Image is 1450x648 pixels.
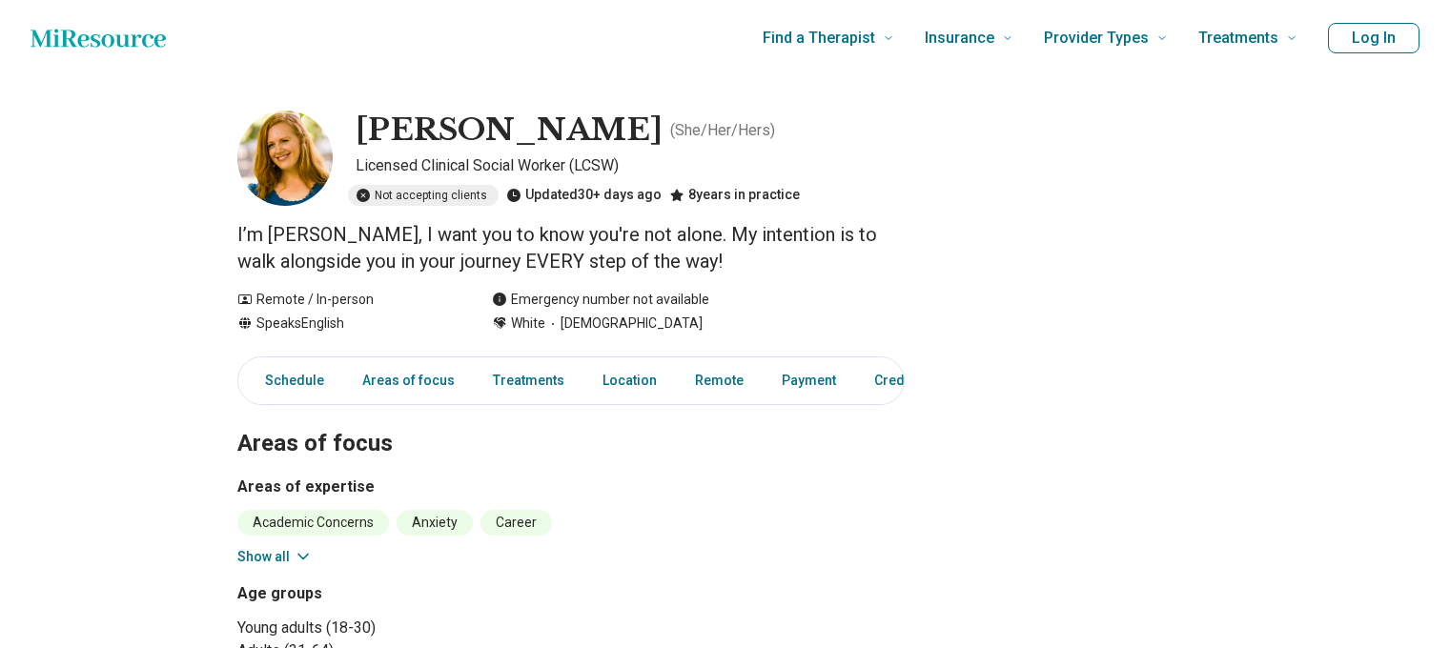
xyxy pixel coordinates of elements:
[480,510,552,536] li: Career
[242,361,336,400] a: Schedule
[591,361,668,400] a: Location
[545,314,703,334] span: [DEMOGRAPHIC_DATA]
[481,361,576,400] a: Treatments
[511,314,545,334] span: White
[237,221,905,274] p: I’m [PERSON_NAME], I want you to know you're not alone. My intention is to walk alongside you in ...
[763,25,875,51] span: Find a Therapist
[237,476,905,498] h3: Areas of expertise
[237,290,454,310] div: Remote / In-person
[351,361,466,400] a: Areas of focus
[506,185,662,206] div: Updated 30+ days ago
[684,361,755,400] a: Remote
[492,290,709,310] div: Emergency number not available
[770,361,848,400] a: Payment
[237,510,389,536] li: Academic Concerns
[863,361,958,400] a: Credentials
[237,382,905,460] h2: Areas of focus
[237,582,563,605] h3: Age groups
[348,185,499,206] div: Not accepting clients
[237,111,333,206] img: Colleen Keller, Licensed Clinical Social Worker (LCSW)
[397,510,473,536] li: Anxiety
[356,154,905,177] p: Licensed Clinical Social Worker (LCSW)
[237,617,563,639] li: Young adults (18-30)
[925,25,994,51] span: Insurance
[669,185,800,206] div: 8 years in practice
[237,314,454,334] div: Speaks English
[670,119,775,142] p: ( She/Her/Hers )
[237,547,313,567] button: Show all
[31,19,166,57] a: Home page
[1198,25,1278,51] span: Treatments
[1044,25,1149,51] span: Provider Types
[1328,23,1419,53] button: Log In
[356,111,663,151] h1: [PERSON_NAME]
